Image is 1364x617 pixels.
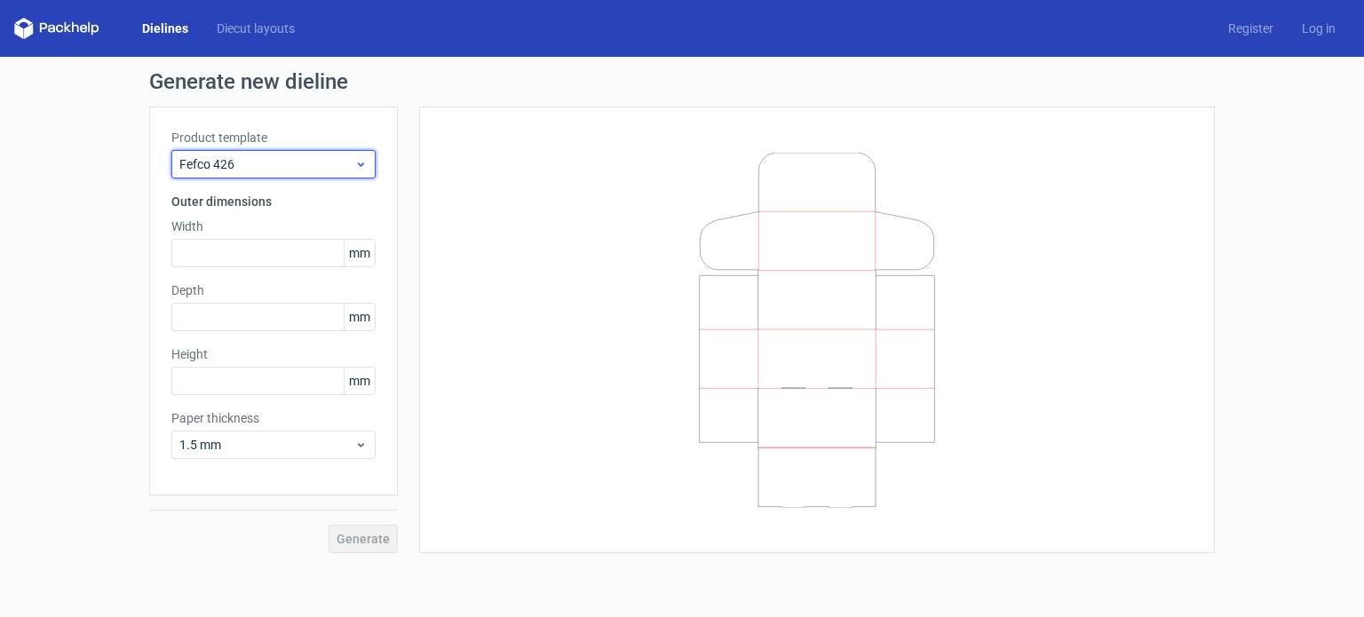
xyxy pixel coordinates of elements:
h1: Generate new dieline [149,71,1215,92]
a: Log in [1288,20,1350,37]
span: mm [344,240,375,266]
h3: Outer dimensions [171,193,376,210]
span: Fefco 426 [179,155,354,173]
a: Dielines [128,20,202,37]
label: Depth [171,281,376,299]
a: Diecut layouts [202,20,309,37]
span: 1.5 mm [179,436,354,454]
label: Height [171,345,376,363]
label: Product template [171,129,376,146]
a: Register [1214,20,1288,37]
span: mm [344,368,375,394]
label: Paper thickness [171,409,376,427]
span: mm [344,304,375,330]
label: Width [171,218,376,235]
